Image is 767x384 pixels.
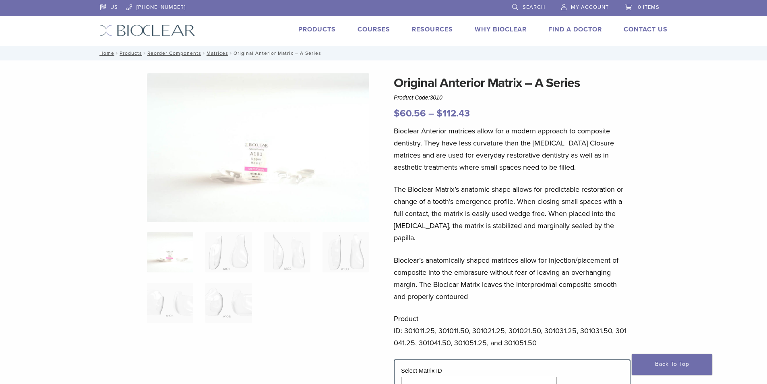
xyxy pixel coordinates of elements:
[201,51,207,55] span: /
[147,73,369,222] img: Anterior Original A Series Matrices
[394,108,426,119] bdi: 60.56
[147,50,201,56] a: Reorder Components
[638,4,659,10] span: 0 items
[394,73,631,93] h1: Original Anterior Matrix – A Series
[323,232,369,272] img: Original Anterior Matrix - A Series - Image 4
[523,4,545,10] span: Search
[394,183,631,244] p: The Bioclear Matrix’s anatomic shape allows for predictable restoration or change of a tooth’s em...
[428,108,434,119] span: –
[548,25,602,33] a: Find A Doctor
[207,50,228,56] a: Matrices
[394,313,631,349] p: Product ID: 301011.25, 301011.50, 301021.25, 301021.50, 301031.25, 301031.50, 301041.25, 301041.5...
[624,25,668,33] a: Contact Us
[358,25,390,33] a: Courses
[147,283,193,323] img: Original Anterior Matrix - A Series - Image 5
[394,254,631,303] p: Bioclear’s anatomically shaped matrices allow for injection/placement of composite into the embra...
[475,25,527,33] a: Why Bioclear
[632,354,712,375] a: Back To Top
[436,108,442,119] span: $
[142,51,147,55] span: /
[228,51,234,55] span: /
[571,4,609,10] span: My Account
[94,46,674,60] nav: Original Anterior Matrix – A Series
[205,232,252,272] img: Original Anterior Matrix - A Series - Image 2
[100,25,195,36] img: Bioclear
[205,283,252,323] img: Original Anterior Matrix - A Series - Image 6
[394,108,400,119] span: $
[394,94,442,101] span: Product Code:
[97,50,114,56] a: Home
[436,108,470,119] bdi: 112.43
[264,232,310,272] img: Original Anterior Matrix - A Series - Image 3
[412,25,453,33] a: Resources
[147,232,193,272] img: Anterior-Original-A-Series-Matrices-324x324.jpg
[394,125,631,173] p: Bioclear Anterior matrices allow for a modern approach to composite dentistry. They have less cur...
[298,25,336,33] a: Products
[401,367,442,374] label: Select Matrix ID
[120,50,142,56] a: Products
[430,94,442,101] span: 3010
[114,51,120,55] span: /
